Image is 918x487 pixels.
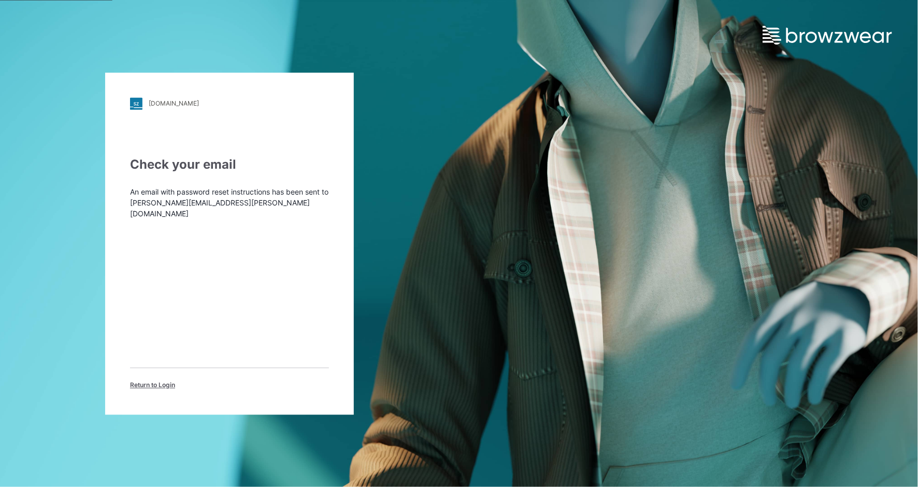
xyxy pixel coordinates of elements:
img: browzwear-logo.e42bd6dac1945053ebaf764b6aa21510.svg [763,26,892,45]
a: [DOMAIN_NAME] [130,97,329,110]
p: An email with password reset instructions has been sent to [PERSON_NAME][EMAIL_ADDRESS][PERSON_NA... [130,186,329,219]
div: [DOMAIN_NAME] [149,100,199,108]
div: Check your email [130,155,329,174]
img: stylezone-logo.562084cfcfab977791bfbf7441f1a819.svg [130,97,142,110]
span: Return to Login [130,380,175,390]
